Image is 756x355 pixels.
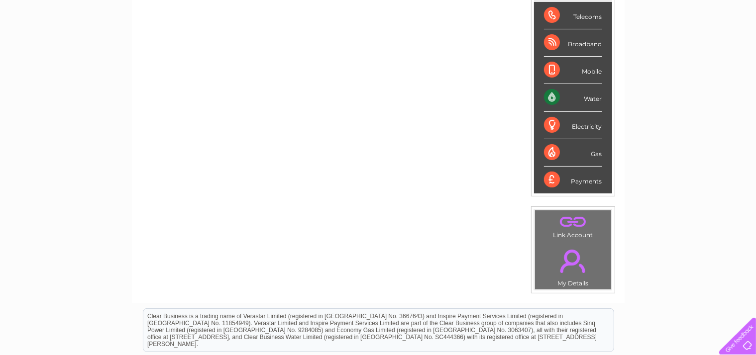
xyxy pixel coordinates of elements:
[535,210,612,241] td: Link Account
[538,244,609,278] a: .
[143,5,614,48] div: Clear Business is a trading name of Verastar Limited (registered in [GEOGRAPHIC_DATA] No. 3667643...
[544,29,602,57] div: Broadband
[544,139,602,167] div: Gas
[544,112,602,139] div: Electricity
[544,2,602,29] div: Telecoms
[568,5,637,17] a: 0333 014 3131
[669,42,684,50] a: Blog
[723,42,747,50] a: Log out
[690,42,714,50] a: Contact
[535,241,612,290] td: My Details
[634,42,663,50] a: Telecoms
[581,42,600,50] a: Water
[538,213,609,230] a: .
[544,57,602,84] div: Mobile
[544,84,602,111] div: Water
[606,42,628,50] a: Energy
[26,26,77,56] img: logo.png
[544,167,602,193] div: Payments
